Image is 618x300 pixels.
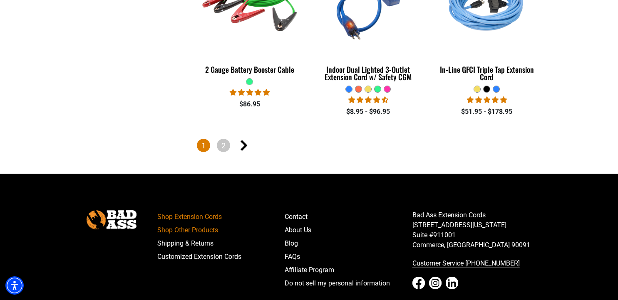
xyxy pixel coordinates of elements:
[315,66,421,81] div: Indoor Dual Lighted 3-Outlet Extension Cord w/ Safety CGM
[285,224,412,237] a: About Us
[434,66,540,81] div: In-Line GFCI Triple Tap Extension Cord
[230,89,270,96] span: 5.00 stars
[157,250,285,263] a: Customized Extension Cords
[217,139,230,152] a: Page 2
[157,224,285,237] a: Shop Other Products
[197,139,210,152] span: Page 1
[467,96,507,104] span: 5.00 stars
[5,276,24,295] div: Accessibility Menu
[285,237,412,250] a: Blog
[446,277,458,289] a: LinkedIn - open in a new tab
[412,257,540,270] a: call 833-674-1699
[348,96,388,104] span: 4.33 stars
[412,210,540,250] p: Bad Ass Extension Cords [STREET_ADDRESS][US_STATE] Suite #911001 Commerce, [GEOGRAPHIC_DATA] 90091
[197,139,540,154] nav: Pagination
[285,210,412,224] a: Contact
[315,107,421,117] div: $8.95 - $96.95
[285,277,412,290] a: Do not sell my personal information
[237,139,250,152] a: Next page
[412,277,425,289] a: Facebook - open in a new tab
[434,107,540,117] div: $51.95 - $178.95
[157,210,285,224] a: Shop Extension Cords
[285,250,412,263] a: FAQs
[87,210,137,229] img: Bad Ass Extension Cords
[197,99,303,109] div: $86.95
[197,66,303,73] div: 2 Gauge Battery Booster Cable
[285,263,412,277] a: Affiliate Program
[429,277,442,289] a: Instagram - open in a new tab
[157,237,285,250] a: Shipping & Returns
